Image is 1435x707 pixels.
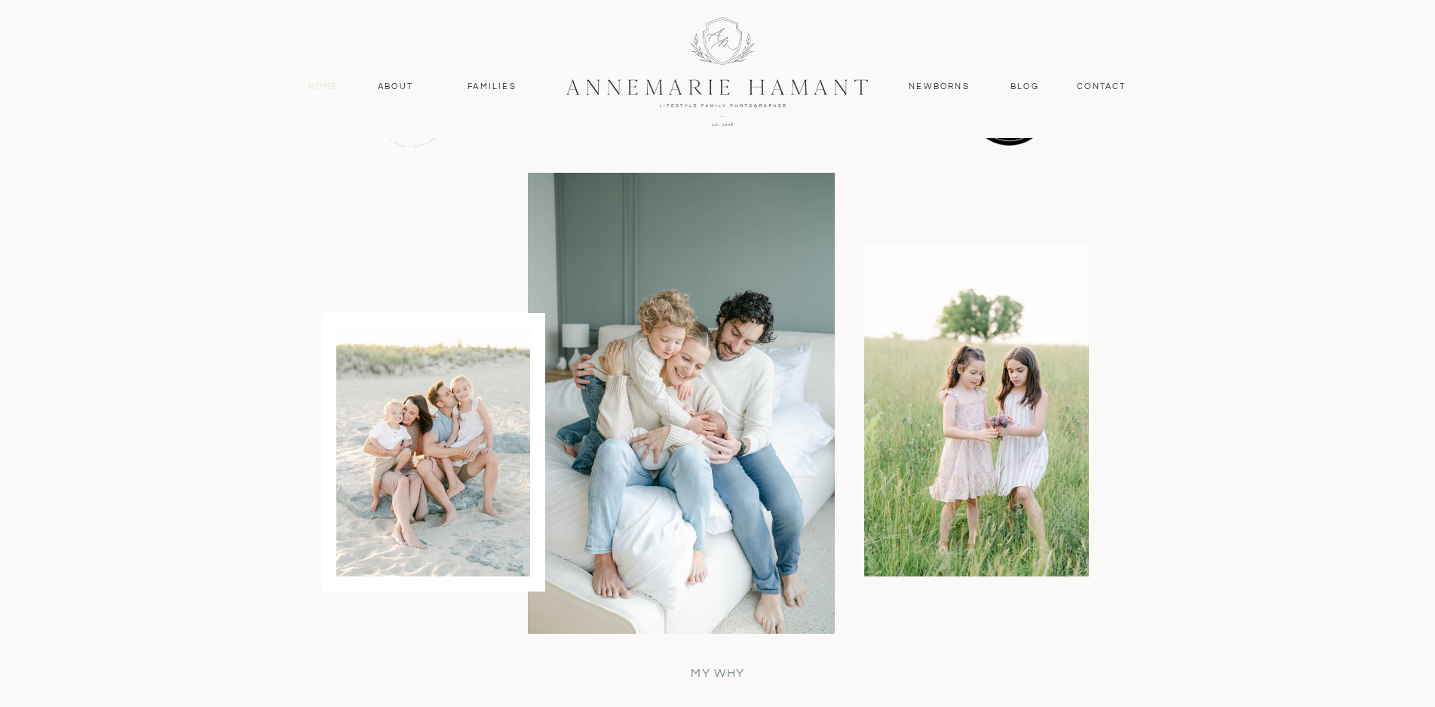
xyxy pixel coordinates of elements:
[572,665,864,683] div: MY why
[302,80,346,94] a: Home
[1007,80,1043,94] a: Blog
[458,80,526,94] a: Families
[374,80,418,94] a: About
[1069,80,1135,94] a: contact
[903,80,976,94] a: Newborns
